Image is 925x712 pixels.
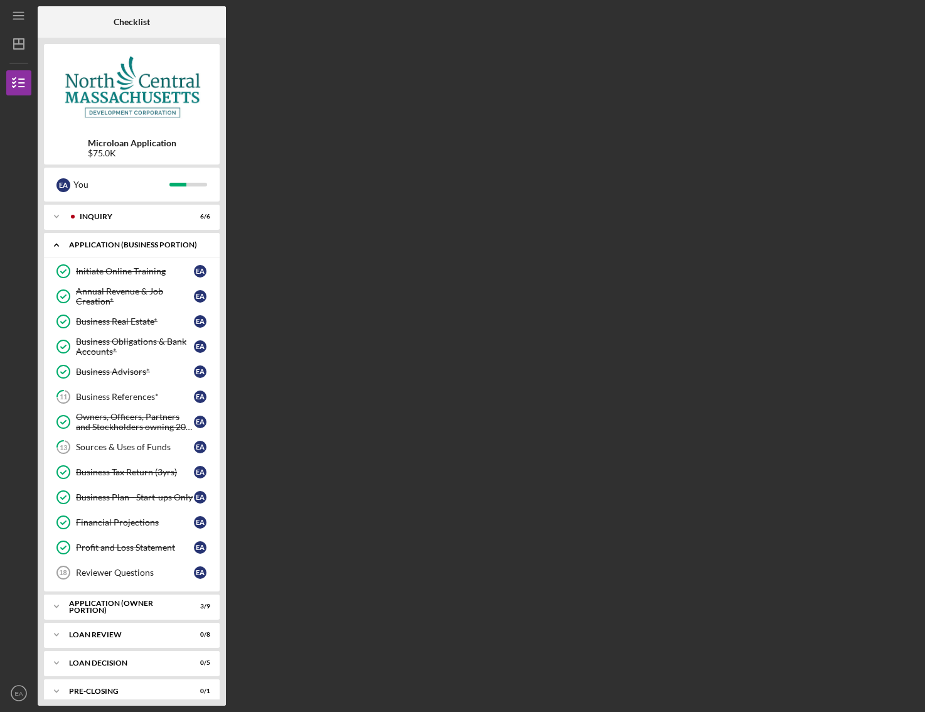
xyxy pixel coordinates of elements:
[194,290,206,303] div: E A
[76,412,194,432] div: Owners, Officers, Partners and Stockholders owning 20% or more*
[188,688,210,695] div: 0 / 1
[194,491,206,504] div: E A
[50,510,213,535] a: Financial ProjectionsEA
[188,603,210,610] div: 3 / 9
[60,443,67,451] tspan: 13
[76,542,194,553] div: Profit and Loss Statement
[50,384,213,409] a: 11Business References*EA
[194,265,206,278] div: E A
[69,688,179,695] div: PRE-CLOSING
[188,213,210,220] div: 6 / 6
[76,337,194,357] div: Business Obligations & Bank Accounts*
[50,359,213,384] a: Business Advisors*EA
[69,659,179,667] div: LOAN DECISION
[194,566,206,579] div: E A
[194,315,206,328] div: E A
[194,541,206,554] div: E A
[194,516,206,529] div: E A
[50,485,213,510] a: Business Plan - Start-ups OnlyEA
[60,393,67,401] tspan: 11
[76,266,194,276] div: Initiate Online Training
[114,17,150,27] b: Checklist
[188,659,210,667] div: 0 / 5
[59,569,67,576] tspan: 18
[194,416,206,428] div: E A
[194,365,206,378] div: E A
[50,434,213,460] a: 13Sources & Uses of FundsEA
[88,148,176,158] div: $75.0K
[50,284,213,309] a: Annual Revenue & Job Creation*EA
[50,409,213,434] a: Owners, Officers, Partners and Stockholders owning 20% or more*EA
[80,213,179,220] div: INQUIRY
[73,174,169,195] div: You
[76,316,194,326] div: Business Real Estate*
[76,286,194,306] div: Annual Revenue & Job Creation*
[50,334,213,359] a: Business Obligations & Bank Accounts*EA
[69,600,179,614] div: APPLICATION (OWNER PORTION)
[56,178,70,192] div: E A
[194,340,206,353] div: E A
[194,466,206,478] div: E A
[69,631,179,639] div: LOAN REVIEW
[76,517,194,527] div: Financial Projections
[194,441,206,453] div: E A
[76,568,194,578] div: Reviewer Questions
[76,467,194,477] div: Business Tax Return (3yrs)
[76,392,194,402] div: Business References*
[50,259,213,284] a: Initiate Online TrainingEA
[15,690,23,697] text: EA
[194,391,206,403] div: E A
[44,50,220,126] img: Product logo
[50,460,213,485] a: Business Tax Return (3yrs)EA
[50,309,213,334] a: Business Real Estate*EA
[50,535,213,560] a: Profit and Loss StatementEA
[69,241,204,249] div: APPLICATION (BUSINESS PORTION)
[188,631,210,639] div: 0 / 8
[76,442,194,452] div: Sources & Uses of Funds
[50,560,213,585] a: 18Reviewer QuestionsEA
[76,492,194,502] div: Business Plan - Start-ups Only
[88,138,176,148] b: Microloan Application
[6,681,31,706] button: EA
[76,367,194,377] div: Business Advisors*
